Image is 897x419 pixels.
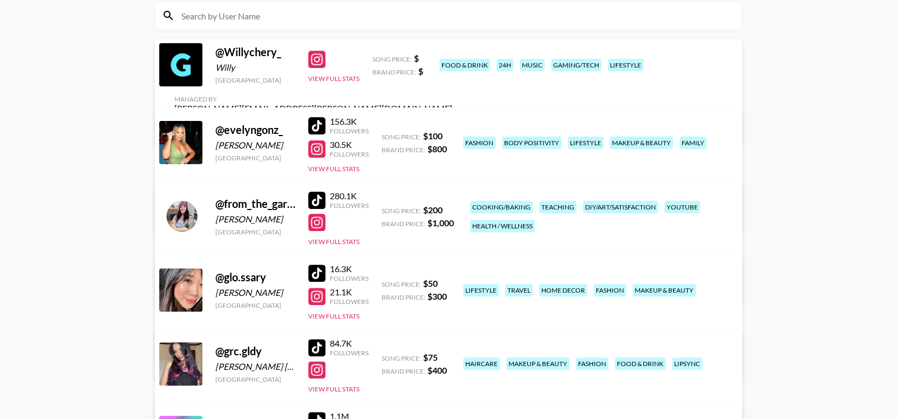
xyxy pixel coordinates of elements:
div: lifestyle [463,284,499,296]
strong: $ 50 [423,278,438,288]
button: View Full Stats [308,238,359,246]
strong: $ 100 [423,131,443,141]
input: Search by User Name [175,7,735,24]
div: lipsync [672,357,702,370]
button: View Full Stats [308,165,359,173]
div: @ evelyngonz_ [215,123,295,137]
div: travel [505,284,533,296]
div: teaching [539,201,576,213]
div: [GEOGRAPHIC_DATA] [215,154,295,162]
div: 30.5K [330,139,369,150]
span: Brand Price: [382,220,425,228]
button: View Full Stats [308,312,359,320]
div: 84.7K [330,338,369,349]
span: Song Price: [382,354,421,362]
div: food & drink [439,59,490,71]
div: Followers [330,127,369,135]
div: health / wellness [470,220,535,232]
div: gaming/tech [551,59,601,71]
div: [GEOGRAPHIC_DATA] [215,375,295,383]
div: youtube [664,201,700,213]
div: Followers [330,298,369,306]
div: fashion [594,284,626,296]
button: View Full Stats [308,385,359,393]
div: Followers [330,274,369,282]
div: body positivity [502,137,561,149]
div: [GEOGRAPHIC_DATA] [215,76,295,84]
div: haircare [463,357,500,370]
div: 156.3K [330,116,369,127]
div: lifestyle [568,137,603,149]
strong: $ 75 [423,352,438,362]
strong: $ [414,53,419,63]
div: @ from_the_garden [215,197,295,211]
div: [PERSON_NAME][EMAIL_ADDRESS][PERSON_NAME][DOMAIN_NAME] [174,103,452,114]
div: home decor [539,284,587,296]
strong: $ 1,000 [427,218,454,228]
span: Song Price: [382,280,421,288]
div: Followers [330,201,369,209]
strong: $ [418,66,423,76]
div: @ grc.gldy [215,344,295,358]
div: 21.1K [330,287,369,298]
div: [PERSON_NAME] [215,214,295,225]
span: Brand Price: [372,68,416,76]
strong: $ 300 [427,291,447,301]
div: 280.1K [330,191,369,201]
div: 16.3K [330,263,369,274]
div: lifestyle [608,59,643,71]
div: makeup & beauty [633,284,696,296]
div: makeup & beauty [610,137,673,149]
span: Song Price: [382,207,421,215]
div: fashion [463,137,495,149]
strong: $ 200 [423,205,443,215]
div: [GEOGRAPHIC_DATA] [215,301,295,309]
span: Song Price: [382,133,421,141]
div: Managed By [174,95,452,103]
div: music [520,59,545,71]
div: Willy [215,62,295,73]
div: food & drink [615,357,665,370]
div: Followers [330,150,369,158]
div: family [679,137,706,149]
div: @ glo.ssary [215,271,295,284]
span: Brand Price: [382,146,425,154]
div: [GEOGRAPHIC_DATA] [215,228,295,236]
div: fashion [576,357,608,370]
div: 24h [497,59,513,71]
div: [PERSON_NAME] [215,140,295,151]
div: cooking/baking [470,201,533,213]
div: makeup & beauty [506,357,569,370]
span: Song Price: [372,55,412,63]
div: @ Willychery_ [215,45,295,59]
div: [PERSON_NAME] [215,287,295,298]
span: Brand Price: [382,293,425,301]
span: Brand Price: [382,367,425,375]
div: [PERSON_NAME] [PERSON_NAME] [215,361,295,372]
strong: $ 400 [427,365,447,375]
div: Followers [330,349,369,357]
div: diy/art/satisfaction [583,201,658,213]
button: View Full Stats [308,75,359,83]
strong: $ 800 [427,144,447,154]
